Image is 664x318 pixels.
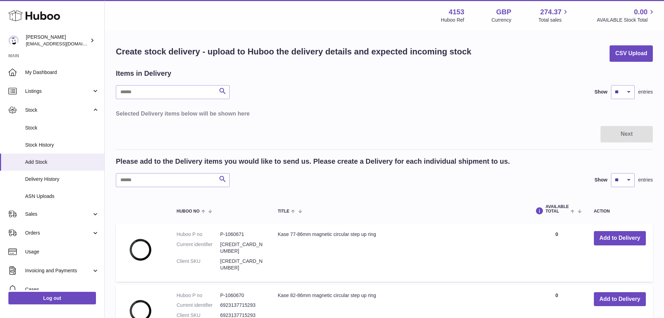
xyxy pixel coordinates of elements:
[595,177,607,183] label: Show
[492,17,512,23] div: Currency
[177,209,200,214] span: Huboo no
[123,231,158,266] img: Kase 77-86mm magnetic circular step up ring
[220,231,264,238] dd: P-1060671
[540,7,561,17] span: 274.37
[538,17,569,23] span: Total sales
[594,292,646,306] button: Add to Delivery
[177,302,220,309] dt: Current identifier
[116,46,471,57] h1: Create stock delivery - upload to Huboo the delivery details and expected incoming stock
[610,45,653,62] button: CSV Upload
[25,230,92,236] span: Orders
[538,7,569,23] a: 274.37 Total sales
[496,7,511,17] strong: GBP
[25,88,92,95] span: Listings
[638,89,653,95] span: entries
[25,125,99,131] span: Stock
[25,211,92,217] span: Sales
[527,224,587,281] td: 0
[220,241,264,254] dd: [CREDIT_CARD_NUMBER]
[25,267,92,274] span: Invoicing and Payments
[449,7,464,17] strong: 4153
[8,292,96,304] a: Log out
[26,41,103,46] span: [EMAIL_ADDRESS][DOMAIN_NAME]
[116,69,171,78] h2: Items in Delivery
[177,258,220,271] dt: Client SKU
[638,177,653,183] span: entries
[25,142,99,148] span: Stock History
[25,193,99,200] span: ASN Uploads
[278,209,289,214] span: Title
[25,159,99,165] span: Add Stock
[25,249,99,255] span: Usage
[25,69,99,76] span: My Dashboard
[177,241,220,254] dt: Current identifier
[271,224,527,281] td: Kase 77-86mm magnetic circular step up ring
[25,176,99,183] span: Delivery History
[177,292,220,299] dt: Huboo P no
[634,7,648,17] span: 0.00
[26,34,89,47] div: [PERSON_NAME]
[116,157,510,166] h2: Please add to the Delivery items you would like to send us. Please create a Delivery for each ind...
[25,286,99,293] span: Cases
[177,231,220,238] dt: Huboo P no
[220,302,264,309] dd: 6923137715293
[116,110,653,117] h3: Selected Delivery items below will be shown here
[220,292,264,299] dd: P-1060670
[595,89,607,95] label: Show
[597,7,656,23] a: 0.00 AVAILABLE Stock Total
[594,231,646,245] button: Add to Delivery
[594,209,646,214] div: Action
[8,35,19,46] img: sales@kasefilters.com
[25,107,92,113] span: Stock
[220,258,264,271] dd: [CREDIT_CARD_NUMBER]
[597,17,656,23] span: AVAILABLE Stock Total
[441,17,464,23] div: Huboo Ref
[545,205,569,214] span: AVAILABLE Total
